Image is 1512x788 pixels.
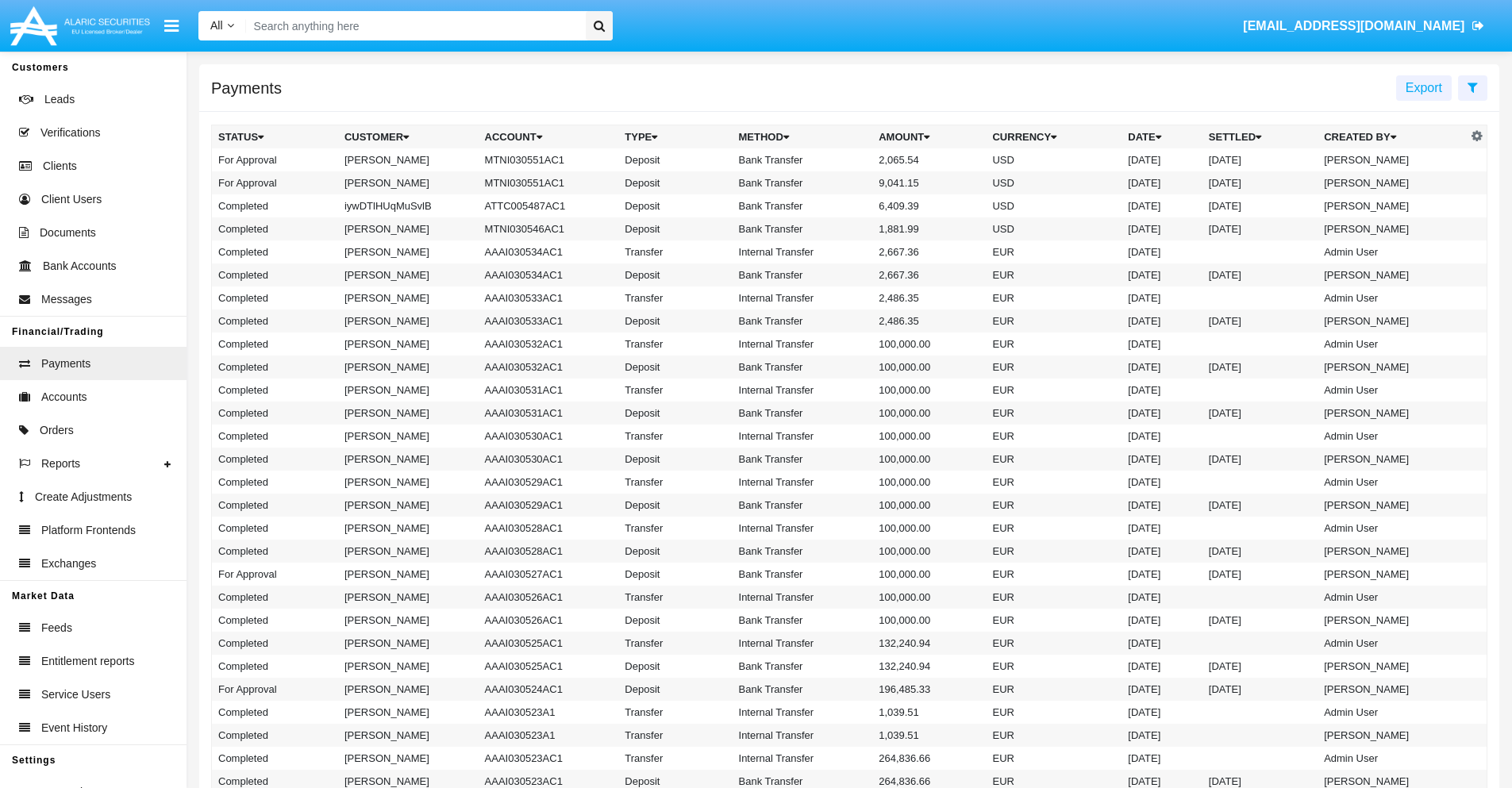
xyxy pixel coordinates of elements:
[479,655,619,678] td: AAAI030525AC1
[479,540,619,563] td: AAAI030528AC1
[479,125,619,149] th: Account
[1202,171,1318,194] td: [DATE]
[986,724,1121,747] td: EUR
[1202,494,1318,517] td: [DATE]
[618,194,732,217] td: Deposit
[479,171,619,194] td: MTNI030551AC1
[1318,724,1467,747] td: [PERSON_NAME]
[733,655,873,678] td: Bank Transfer
[986,540,1121,563] td: EUR
[872,701,986,724] td: 1,039.51
[618,471,732,494] td: Transfer
[338,609,479,632] td: [PERSON_NAME]
[338,425,479,448] td: [PERSON_NAME]
[43,258,117,275] span: Bank Accounts
[986,563,1121,586] td: EUR
[1121,678,1202,701] td: [DATE]
[872,217,986,240] td: 1,881.99
[733,286,873,309] td: Internal Transfer
[872,747,986,770] td: 264,836.66
[986,701,1121,724] td: EUR
[733,240,873,263] td: Internal Transfer
[986,747,1121,770] td: EUR
[872,125,986,149] th: Amount
[212,332,338,356] td: Completed
[44,91,75,108] span: Leads
[479,379,619,402] td: AAAI030531AC1
[212,448,338,471] td: Completed
[618,609,732,632] td: Deposit
[733,540,873,563] td: Bank Transfer
[1318,425,1467,448] td: Admin User
[1121,586,1202,609] td: [DATE]
[1121,402,1202,425] td: [DATE]
[1202,263,1318,286] td: [DATE]
[338,471,479,494] td: [PERSON_NAME]
[618,217,732,240] td: Deposit
[338,332,479,356] td: [PERSON_NAME]
[212,609,338,632] td: Completed
[986,356,1121,379] td: EUR
[212,517,338,540] td: Completed
[872,425,986,448] td: 100,000.00
[41,356,90,372] span: Payments
[872,402,986,425] td: 100,000.00
[733,747,873,770] td: Internal Transfer
[733,425,873,448] td: Internal Transfer
[733,632,873,655] td: Internal Transfer
[872,517,986,540] td: 100,000.00
[212,356,338,379] td: Completed
[479,632,619,655] td: AAAI030525AC1
[479,356,619,379] td: AAAI030532AC1
[733,309,873,332] td: Bank Transfer
[338,217,479,240] td: [PERSON_NAME]
[212,678,338,701] td: For Approval
[338,240,479,263] td: [PERSON_NAME]
[1318,194,1467,217] td: [PERSON_NAME]
[1318,286,1467,309] td: Admin User
[479,286,619,309] td: AAAI030533AC1
[986,517,1121,540] td: EUR
[479,309,619,332] td: AAAI030533AC1
[618,632,732,655] td: Transfer
[1202,309,1318,332] td: [DATE]
[479,563,619,586] td: AAAI030527AC1
[1243,19,1464,33] span: [EMAIL_ADDRESS][DOMAIN_NAME]
[733,125,873,149] th: Method
[479,586,619,609] td: AAAI030526AC1
[338,171,479,194] td: [PERSON_NAME]
[212,724,338,747] td: Completed
[1202,563,1318,586] td: [DATE]
[872,563,986,586] td: 100,000.00
[1396,75,1452,101] button: Export
[618,240,732,263] td: Transfer
[338,517,479,540] td: [PERSON_NAME]
[986,263,1121,286] td: EUR
[1121,332,1202,356] td: [DATE]
[1121,655,1202,678] td: [DATE]
[872,609,986,632] td: 100,000.00
[986,379,1121,402] td: EUR
[212,263,338,286] td: Completed
[212,171,338,194] td: For Approval
[338,194,479,217] td: iywDTlHUqMuSvlB
[1318,586,1467,609] td: Admin User
[1318,494,1467,517] td: [PERSON_NAME]
[618,701,732,724] td: Transfer
[212,309,338,332] td: Completed
[618,655,732,678] td: Deposit
[1202,609,1318,632] td: [DATE]
[212,286,338,309] td: Completed
[872,471,986,494] td: 100,000.00
[338,678,479,701] td: [PERSON_NAME]
[41,720,107,736] span: Event History
[733,379,873,402] td: Internal Transfer
[35,489,132,505] span: Create Adjustments
[479,724,619,747] td: AAAI030523A1
[1318,125,1467,149] th: Created By
[212,402,338,425] td: Completed
[733,448,873,471] td: Bank Transfer
[1318,540,1467,563] td: [PERSON_NAME]
[1318,632,1467,655] td: Admin User
[986,402,1121,425] td: EUR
